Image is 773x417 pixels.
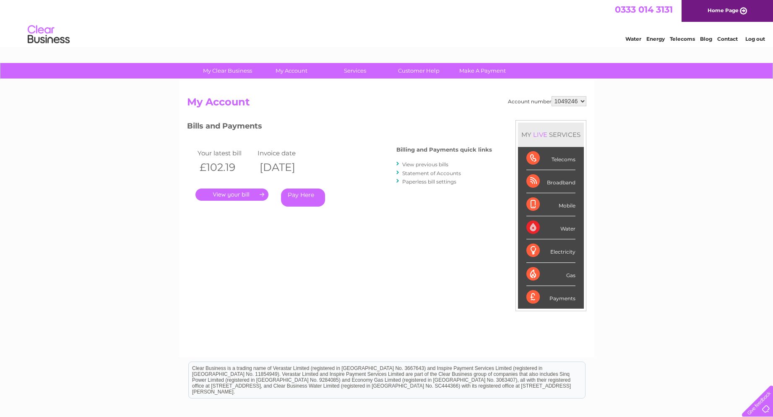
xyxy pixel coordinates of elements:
a: Customer Help [384,63,453,79]
a: My Clear Business [193,63,262,79]
div: Telecoms [526,147,575,170]
a: View previous bills [402,161,448,168]
a: Blog [700,36,712,42]
td: Your latest bill [195,147,256,159]
div: Mobile [526,193,575,216]
a: Energy [646,36,665,42]
div: MY SERVICES [518,123,584,147]
a: . [195,189,268,201]
div: Electricity [526,239,575,262]
div: LIVE [531,131,549,139]
a: Water [625,36,641,42]
th: [DATE] [255,159,316,176]
a: Services [320,63,390,79]
h4: Billing and Payments quick links [396,147,492,153]
a: Pay Here [281,189,325,207]
h2: My Account [187,96,586,112]
div: Payments [526,286,575,309]
a: My Account [257,63,326,79]
a: 0333 014 3131 [615,4,673,15]
a: Make A Payment [448,63,517,79]
a: Contact [717,36,738,42]
td: Invoice date [255,147,316,159]
a: Paperless bill settings [402,178,456,185]
th: £102.19 [195,159,256,176]
a: Statement of Accounts [402,170,461,176]
h3: Bills and Payments [187,120,492,135]
div: Broadband [526,170,575,193]
a: Telecoms [670,36,695,42]
div: Gas [526,263,575,286]
div: Clear Business is a trading name of Verastar Limited (registered in [GEOGRAPHIC_DATA] No. 3667643... [189,5,585,41]
img: logo.png [27,22,70,47]
div: Account number [508,96,586,106]
div: Water [526,216,575,239]
a: Log out [745,36,765,42]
